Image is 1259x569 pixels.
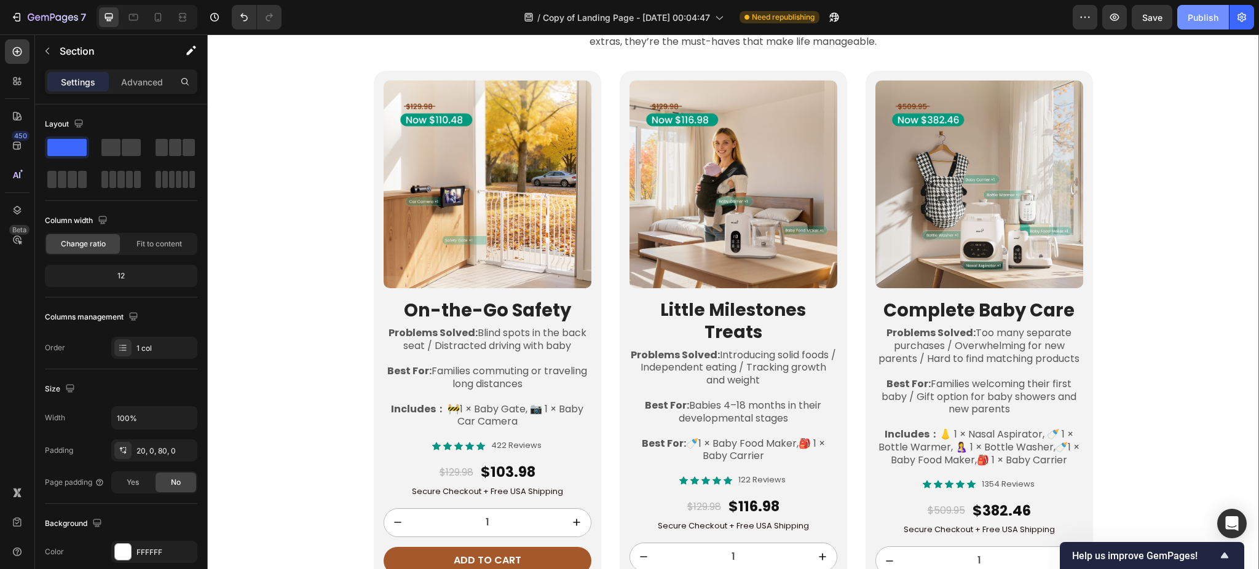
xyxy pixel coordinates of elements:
[121,76,163,88] p: Advanced
[424,315,629,353] p: Introducing solid foods / Independent eating / Tracking growth and weight
[537,11,540,24] span: /
[45,116,86,133] div: Layout
[178,452,383,463] p: Secure Checkout + Free USA Shipping
[520,462,574,483] div: $116.98
[9,225,30,235] div: Beta
[356,474,384,502] button: increment
[1132,5,1172,29] button: Save
[531,441,578,451] p: 122 Reviews
[1072,550,1217,562] span: Help us improve GemPages!
[697,512,848,540] input: quantity
[848,512,875,540] button: increment
[5,5,92,29] button: 7
[45,445,73,456] div: Padding
[247,520,314,533] div: Add to cart
[61,238,106,249] span: Change ratio
[45,381,77,398] div: Size
[669,343,875,382] p: Families welcoming their first baby / Gift option for baby showers and new parents
[669,292,875,331] p: Too many separate purchases / Overwhelming for new parents / Hard to find matching products
[424,487,629,497] p: Secure Checkout + Free USA Shipping
[669,490,875,501] p: Secure Checkout + Free USA Shipping
[424,403,629,429] p: 🍼1 × Baby Food Maker,🎒 1 × Baby Carrier
[176,512,384,540] button: Add to cart
[1177,5,1229,29] button: Publish
[127,477,139,488] span: Yes
[764,466,825,487] div: $382.46
[177,474,205,502] button: decrement
[45,477,105,488] div: Page padding
[81,10,86,25] p: 7
[438,364,482,378] strong: Best For:
[679,342,724,356] strong: Best For:
[231,431,267,446] div: $129.98
[45,546,64,557] div: Color
[207,34,1259,569] iframe: Design area
[45,213,110,229] div: Column width
[45,516,105,532] div: Background
[45,342,65,353] div: Order
[669,512,697,540] button: decrement
[669,265,875,288] p: Complete Baby Care
[60,44,160,58] p: Section
[47,267,195,284] div: 12
[424,365,629,391] p: Babies 4–18 months in their developmental stages
[543,11,710,24] span: Copy of Landing Page - [DATE] 00:04:47
[284,406,334,417] p: 422 Reviews
[12,131,30,141] div: 450
[171,477,181,488] span: No
[1188,11,1218,24] div: Publish
[752,12,815,23] span: Need republishing
[272,428,330,449] div: $103.98
[136,547,194,558] div: FFFFFF
[136,343,194,354] div: 1 col
[451,509,602,536] input: quantity
[45,412,65,423] div: Width
[435,402,479,416] strong: Best For:
[422,46,630,254] a: Little Milestones Bundle
[677,393,732,407] strong: Includes：
[602,509,629,536] button: increment
[719,469,759,484] div: $509.95
[136,445,194,457] div: 20, 0, 80, 0
[232,5,282,29] div: Undo/Redo
[61,76,95,88] p: Settings
[1142,12,1162,23] span: Save
[422,264,630,311] h2: Little Milestones Treats
[679,291,768,305] strong: Problems Solved:
[669,394,875,432] p: 👃 1 × Nasal Aspirator, 🍼 1 × Bottle Warmer, 🤱 1 × Bottle Washer,🍼1 × Baby Food Maker,🎒 1 × Baby C...
[668,264,876,289] h2: Rich Text Editor. Editing area: main
[1072,548,1232,563] button: Show survey - Help us improve GemPages!
[668,46,876,254] a: Complete Baby Care Bundle
[45,309,141,326] div: Columns management
[423,509,451,536] button: decrement
[1217,509,1247,538] div: Open Intercom Messenger
[112,407,197,429] input: Auto
[136,238,182,249] span: Fit to content
[479,465,515,481] div: $129.98
[424,313,513,328] strong: Problems Solved:
[775,445,827,455] p: 1354 Reviews
[205,474,356,502] input: quantity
